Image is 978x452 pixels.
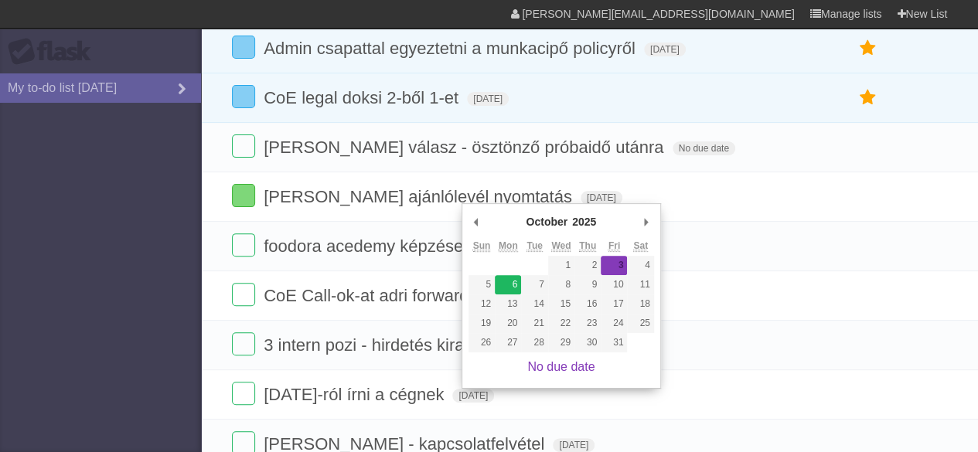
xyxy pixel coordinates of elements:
[639,210,654,233] button: Next Month
[553,438,595,452] span: [DATE]
[548,333,574,352] button: 29
[527,360,595,373] a: No due date
[264,335,504,355] span: 3 intern pozi - hirdetés kirakása
[548,275,574,294] button: 8
[499,240,518,252] abbr: Monday
[601,314,627,333] button: 24
[264,138,667,157] span: [PERSON_NAME] válasz - ösztönző próbaidő utánra
[232,332,255,355] label: Done
[627,256,653,275] button: 4
[601,333,627,352] button: 31
[551,240,571,252] abbr: Wednesday
[581,191,622,205] span: [DATE]
[521,333,547,352] button: 28
[526,240,542,252] abbr: Tuesday
[232,184,255,207] label: Done
[673,141,735,155] span: No due date
[853,36,882,61] label: Star task
[521,275,547,294] button: 7
[452,389,494,403] span: [DATE]
[574,314,601,333] button: 23
[232,36,255,59] label: Done
[608,240,620,252] abbr: Friday
[548,256,574,275] button: 1
[469,275,495,294] button: 5
[574,275,601,294] button: 9
[570,210,598,233] div: 2025
[469,333,495,352] button: 26
[264,236,475,256] span: foodora acedemy képzések
[232,85,255,108] label: Done
[232,382,255,405] label: Done
[8,38,101,66] div: Flask
[644,42,686,56] span: [DATE]
[601,256,627,275] button: 3
[601,275,627,294] button: 10
[853,85,882,110] label: Star task
[232,233,255,257] label: Done
[574,294,601,314] button: 16
[264,187,576,206] span: [PERSON_NAME] ajánlólevél nyomtatás
[495,275,521,294] button: 6
[601,294,627,314] button: 17
[264,39,639,58] span: Admin csapattal egyeztetni a munkacipő policyről
[232,134,255,158] label: Done
[495,294,521,314] button: 13
[579,240,596,252] abbr: Thursday
[633,240,648,252] abbr: Saturday
[264,286,499,305] span: CoE Call-ok-at adri forwardolja
[232,283,255,306] label: Done
[521,294,547,314] button: 14
[467,92,509,106] span: [DATE]
[521,314,547,333] button: 21
[627,294,653,314] button: 18
[473,240,491,252] abbr: Sunday
[469,314,495,333] button: 19
[574,256,601,275] button: 2
[574,333,601,352] button: 30
[495,314,521,333] button: 20
[264,88,462,107] span: CoE legal doksi 2-ből 1-et
[264,385,448,404] span: [DATE]-ról írni a cégnek
[548,294,574,314] button: 15
[523,210,570,233] div: October
[495,333,521,352] button: 27
[469,294,495,314] button: 12
[627,314,653,333] button: 25
[627,275,653,294] button: 11
[548,314,574,333] button: 22
[469,210,484,233] button: Previous Month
